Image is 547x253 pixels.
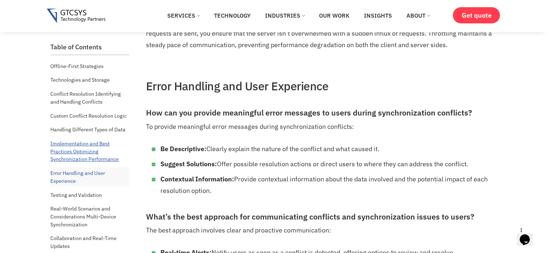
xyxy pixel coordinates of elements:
[47,9,105,23] img: Gtcsys logo
[50,232,129,252] a: Collaboration and Real-Time Updates
[50,74,110,86] a: Technologies and Storage
[359,8,397,23] a: Insights
[260,8,310,23] a: Industries
[401,8,435,23] a: About
[50,60,104,72] a: Offline-First Strategies
[146,225,495,236] p: The best approach involves clear and proactive communication:
[50,88,129,107] a: Conflict Resolution Identifying and Handling Conflicts
[146,121,495,132] p: To provide meaningful error messages during synchronization conflicts:
[517,224,540,246] iframe: chat widget
[160,145,206,153] strong: Be Descriptive:
[314,8,355,23] a: Our Work
[146,16,495,51] p: Throttling is crucial in preventing overloading the server during synchronization. By limiting th...
[50,167,129,186] a: Error Handling and User Experience
[160,160,217,168] strong: Suggest Solutions:
[209,8,256,23] a: Technology
[461,12,491,19] span: Get quote
[50,189,102,201] a: Testing and Validation
[146,212,495,222] h3: What’s the best approach for communicating conflicts and synchronization issues to users?
[160,175,234,183] strong: Contextual Information:
[146,108,495,118] h3: How can you provide meaningful error messages to users during synchronization conflicts?
[160,143,495,155] li: Clearly explain the nature of the conflict and what caused it.
[160,158,495,170] li: Offer possible resolution actions or direct users to where they can address the conflict.
[160,173,495,196] li: Provide contextual information about the data involved and the potential impact of each resolutio...
[50,203,129,230] a: Real-World Scenarios and Considerations Multi-Device Synchronization
[50,138,129,165] a: Implementation and Best Practices Optimizing Synchronization Performance
[162,8,205,23] a: Services
[50,43,129,51] h2: Table of Contents
[453,7,500,23] a: Get quote
[50,124,126,135] a: Handling Different Types of Data
[50,110,127,122] a: Custom Conflict Resolution Logic
[146,79,495,93] h2: Error Handling and User Experience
